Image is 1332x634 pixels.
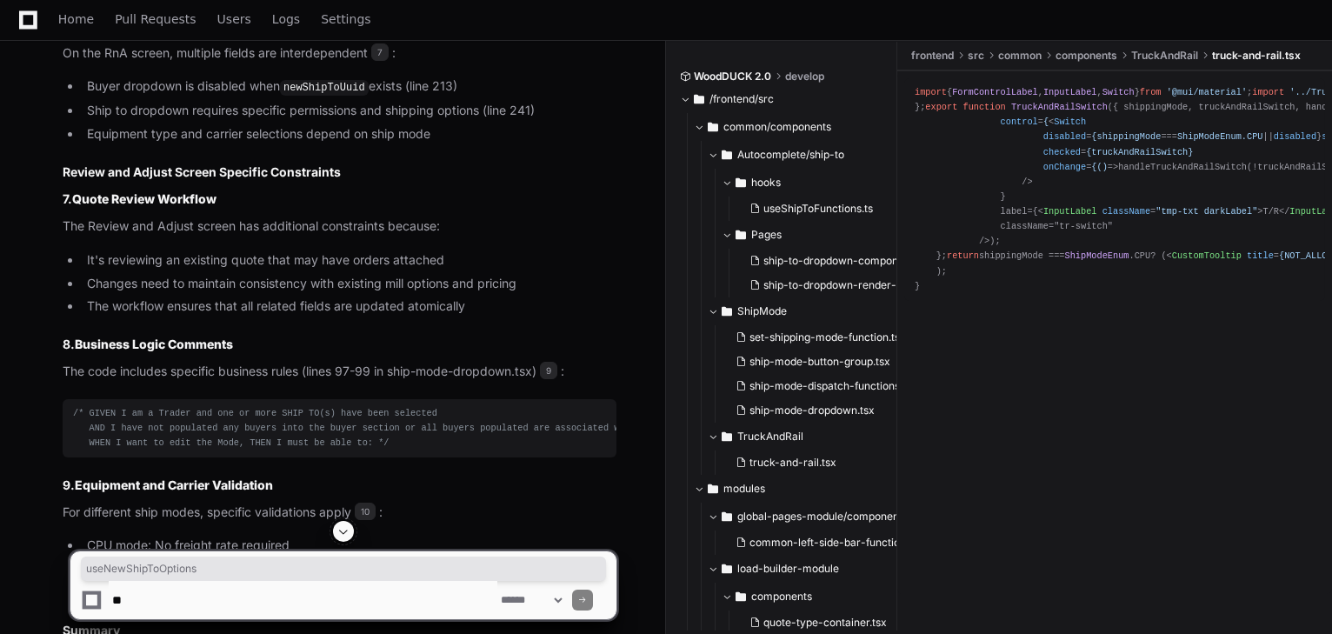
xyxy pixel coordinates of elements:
[58,14,94,24] span: Home
[785,70,824,83] span: develop
[763,254,931,268] span: ship-to-dropdown-component.tsx
[63,477,616,494] h3: 9.
[749,355,890,369] span: ship-mode-button-group.tsx
[743,197,916,221] button: useShipToFunctions.ts
[749,379,911,393] span: ship-mode-dispatch-functions.ts
[63,336,616,353] h3: 8.
[1043,117,1049,127] span: {
[749,456,836,470] span: truck-and-rail.tsx
[1043,162,1086,172] span: onChange
[1212,49,1301,63] span: truck-and-rail.tsx
[1001,117,1038,127] span: control
[911,49,954,63] span: frontend
[1156,206,1257,217] span: "tmp-txt darkLabel"
[1038,206,1263,217] span: < = >
[708,117,718,137] svg: Directory
[1043,87,1097,97] span: InputLabel
[1054,117,1086,127] span: Switch
[722,506,732,527] svg: Directory
[1172,250,1242,261] span: CustomTooltip
[694,113,898,141] button: common/components
[915,85,1315,294] div: { , , } ; ; { } ; { } ; ; = { : ; : ; : ; : ; }; ( ) { = ( ) => { ( ); }; shippingMode === . ? ( ...
[72,191,216,206] strong: Quote Review Workflow
[729,398,911,423] button: ship-mode-dropdown.tsx
[280,80,369,96] code: newShipToUuid
[723,120,831,134] span: common/components
[736,224,746,245] svg: Directory
[63,503,616,523] p: For different ship modes, specific validations apply :
[82,77,616,97] li: Buyer dropdown is disabled when exists (line 213)
[1274,131,1316,142] span: disabled
[708,503,912,531] button: global-pages-module/component/left-side-bar/common/functions
[737,430,803,444] span: TruckAndRail
[915,87,947,97] span: import
[736,172,746,193] svg: Directory
[1102,206,1150,217] span: className
[1140,87,1162,97] span: from
[1091,131,1161,142] span: {shippingMode
[1135,250,1150,261] span: CPU
[63,43,616,63] p: On the RnA screen, multiple fields are interdependent :
[962,102,1005,112] span: function
[952,87,1038,97] span: FormControlLabel
[694,70,771,83] span: WoodDUCK 2.0
[729,450,902,475] button: truck-and-rail.tsx
[729,374,911,398] button: ship-mode-dispatch-functions.ts
[82,101,616,121] li: Ship to dropdown requires specific permissions and shipping options (line 241)
[729,325,911,350] button: set-shipping-mode-function.ts
[737,304,787,318] span: ShipMode
[73,408,716,448] span: /* GIVEN I am a Trader and one or more SHIP TO(s) have been selected AND I have not populated any...
[321,14,370,24] span: Settings
[1252,87,1284,97] span: import
[1167,87,1247,97] span: '@mui/material'
[1091,162,1107,172] span: {()
[751,176,781,190] span: hooks
[63,362,616,382] p: The code includes specific business rules (lines 97-99 in ship-mode-dropdown.tsx) :
[82,274,616,294] li: Changes need to maintain consistency with existing mill options and pricing
[1043,131,1086,142] span: disabled
[115,14,196,24] span: Pull Requests
[751,228,782,242] span: Pages
[1065,250,1129,261] span: ShipModeEnum
[998,49,1042,63] span: common
[729,350,911,374] button: ship-mode-button-group.tsx
[708,297,912,325] button: ShipMode
[1056,49,1117,63] span: components
[1043,206,1097,217] span: InputLabel
[1247,250,1274,261] span: title
[63,164,616,181] h2: Review and Adjust Screen Specific Constraints
[722,426,732,447] svg: Directory
[63,217,616,237] p: The Review and Adjust screen has additional constraints because:
[86,562,601,576] span: useNewShipToOptions
[749,404,875,417] span: ship-mode-dropdown.tsx
[82,124,616,144] li: Equipment type and carrier selections depend on ship mode
[1102,87,1135,97] span: Switch
[371,43,389,61] span: 7
[540,362,557,379] span: 9
[708,141,912,169] button: Autocomplete/ship-to
[272,14,300,24] span: Logs
[722,169,926,197] button: hooks
[708,423,912,450] button: TruckAndRail
[743,249,929,273] button: ship-to-dropdown-component.tsx
[722,301,732,322] svg: Directory
[947,250,979,261] span: return
[737,510,912,524] span: global-pages-module/component/left-side-bar/common/functions
[1086,147,1193,157] span: {truckAndRailSwitch}
[1177,131,1263,142] span: ShipModeEnum.CPU
[1131,49,1198,63] span: TruckAndRail
[763,278,969,292] span: ship-to-dropdown-render-component.tsx
[749,330,900,344] span: set-shipping-mode-function.ts
[75,337,233,351] strong: Business Logic Comments
[763,202,873,216] span: useShipToFunctions.ts
[709,92,774,106] span: /frontend/src
[722,144,732,165] svg: Directory
[1043,147,1081,157] span: checked
[723,482,765,496] span: modules
[63,190,616,208] h3: 7.
[680,85,884,113] button: /frontend/src
[737,148,844,162] span: Autocomplete/ship-to
[694,475,898,503] button: modules
[925,102,957,112] span: export
[968,49,984,63] span: src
